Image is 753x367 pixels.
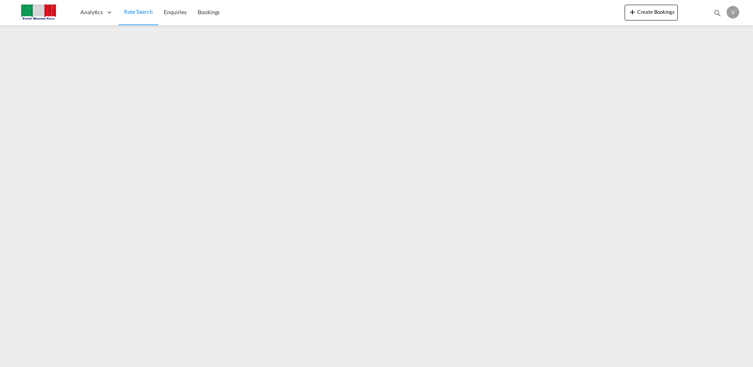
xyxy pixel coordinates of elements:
div: V [727,6,739,19]
span: Enquiries [164,9,187,15]
button: icon-plus 400-fgCreate Bookings [625,5,678,20]
span: Analytics [80,8,103,16]
md-icon: icon-plus 400-fg [628,7,637,17]
span: Bookings [198,9,220,15]
img: 51022700b14f11efa3148557e262d94e.jpg [12,4,65,21]
div: icon-magnify [713,9,722,20]
span: Rate Search [124,8,153,15]
md-icon: icon-magnify [713,9,722,17]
